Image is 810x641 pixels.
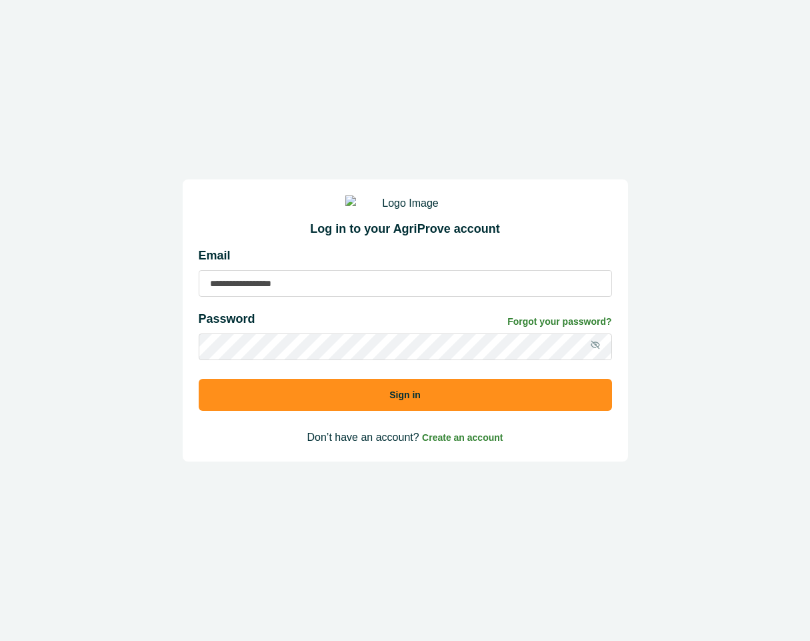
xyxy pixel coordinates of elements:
[199,222,612,237] h2: Log in to your AgriProve account
[199,247,612,265] p: Email
[345,195,465,211] img: Logo Image
[507,315,611,329] a: Forgot your password?
[422,432,503,443] a: Create an account
[199,430,612,446] p: Don’t have an account?
[199,310,255,328] p: Password
[199,379,612,411] button: Sign in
